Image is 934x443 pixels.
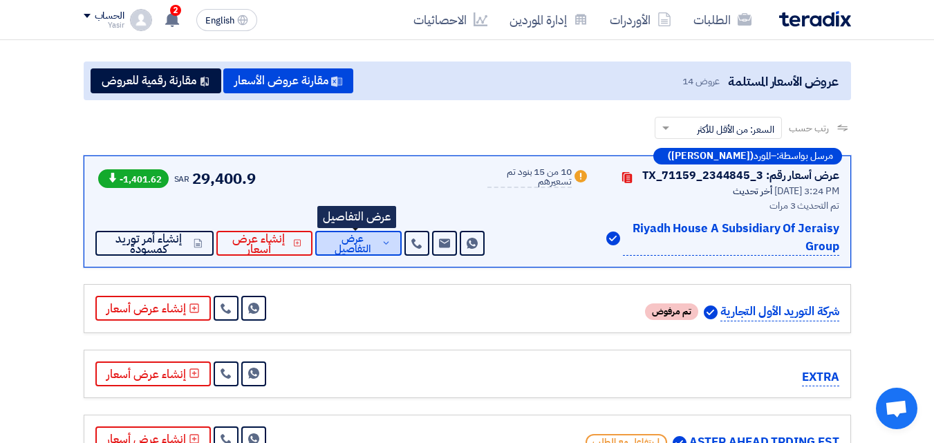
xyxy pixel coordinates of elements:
button: إنشاء عرض أسعار [95,361,211,386]
span: رتب حسب [789,121,828,135]
span: عرض التفاصيل [326,234,378,254]
div: Yasir [84,21,124,29]
div: عرض التفاصيل [317,206,396,228]
span: English [205,16,234,26]
a: Open chat [876,388,917,429]
a: إدارة الموردين [498,3,599,36]
a: الاحصائيات [402,3,498,36]
span: -1,401.62 [98,169,169,188]
div: عرض أسعار رقم: TX_71159_2344845_3 [642,167,839,184]
span: عروض 14 [682,74,720,88]
span: [DATE] 3:24 PM [774,184,839,198]
img: profile_test.png [130,9,152,31]
span: مرسل بواسطة: [776,151,833,161]
button: مقارنة عروض الأسعار [223,68,353,93]
button: عرض التفاصيل [315,231,402,256]
a: الطلبات [682,3,763,36]
p: شركة التوريد الأول التجارية [720,303,839,321]
div: الحساب [95,10,124,22]
img: Verified Account [606,232,620,245]
button: English [196,9,257,31]
span: إنشاء أمر توريد كمسودة [106,234,191,254]
p: EXTRA [802,368,839,387]
b: ([PERSON_NAME]) [668,151,754,161]
span: السعر: من الأقل للأكثر [697,122,774,137]
span: 29,400.9 [192,167,255,190]
button: مقارنة رقمية للعروض [91,68,221,93]
button: إنشاء عرض أسعار [216,231,313,256]
span: المورد [754,151,771,161]
a: الأوردرات [599,3,682,36]
span: إنشاء عرض أسعار [227,234,290,254]
div: تم التحديث 3 مرات [606,198,839,213]
div: 10 من 15 بنود تم تسعيرهم [487,167,571,188]
button: إنشاء عرض أسعار [95,296,211,321]
p: Riyadh House A Subsidiary Of Jeraisy Group [623,220,839,256]
span: 2 [170,5,181,16]
img: Teradix logo [779,11,851,27]
div: – [653,148,842,164]
span: SAR [174,173,190,185]
span: تم مرفوض [645,303,698,320]
span: عروض الأسعار المستلمة [728,72,838,91]
button: إنشاء أمر توريد كمسودة [95,231,214,256]
img: Verified Account [704,305,718,319]
span: أخر تحديث [733,184,772,198]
